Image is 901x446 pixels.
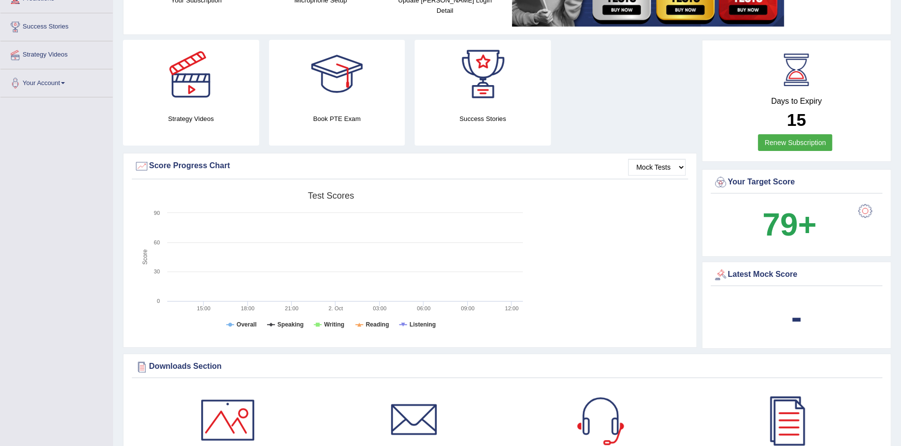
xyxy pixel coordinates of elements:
tspan: Test scores [308,191,354,201]
text: 15:00 [197,305,210,311]
div: Score Progress Chart [134,159,686,174]
a: Strategy Videos [0,41,113,66]
text: 12:00 [505,305,519,311]
text: 60 [154,239,160,245]
tspan: Score [142,249,149,265]
b: 15 [787,110,806,129]
text: 0 [157,298,160,304]
a: Success Stories [0,13,113,38]
h4: Days to Expiry [713,97,880,106]
text: 09:00 [461,305,475,311]
h4: Book PTE Exam [269,114,405,124]
h4: Strategy Videos [123,114,259,124]
h4: Success Stories [415,114,551,124]
tspan: 2. Oct [329,305,343,311]
div: Your Target Score [713,175,880,190]
tspan: Listening [410,321,436,328]
tspan: Reading [366,321,389,328]
tspan: Speaking [277,321,303,328]
text: 90 [154,210,160,216]
b: - [791,299,802,335]
text: 18:00 [241,305,255,311]
text: 03:00 [373,305,387,311]
div: Latest Mock Score [713,268,880,282]
div: Downloads Section [134,359,880,374]
text: 30 [154,268,160,274]
a: Renew Subscription [758,134,832,151]
tspan: Overall [237,321,257,328]
tspan: Writing [324,321,344,328]
text: 21:00 [285,305,299,311]
b: 79+ [762,207,816,242]
a: Your Account [0,69,113,94]
text: 06:00 [417,305,431,311]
